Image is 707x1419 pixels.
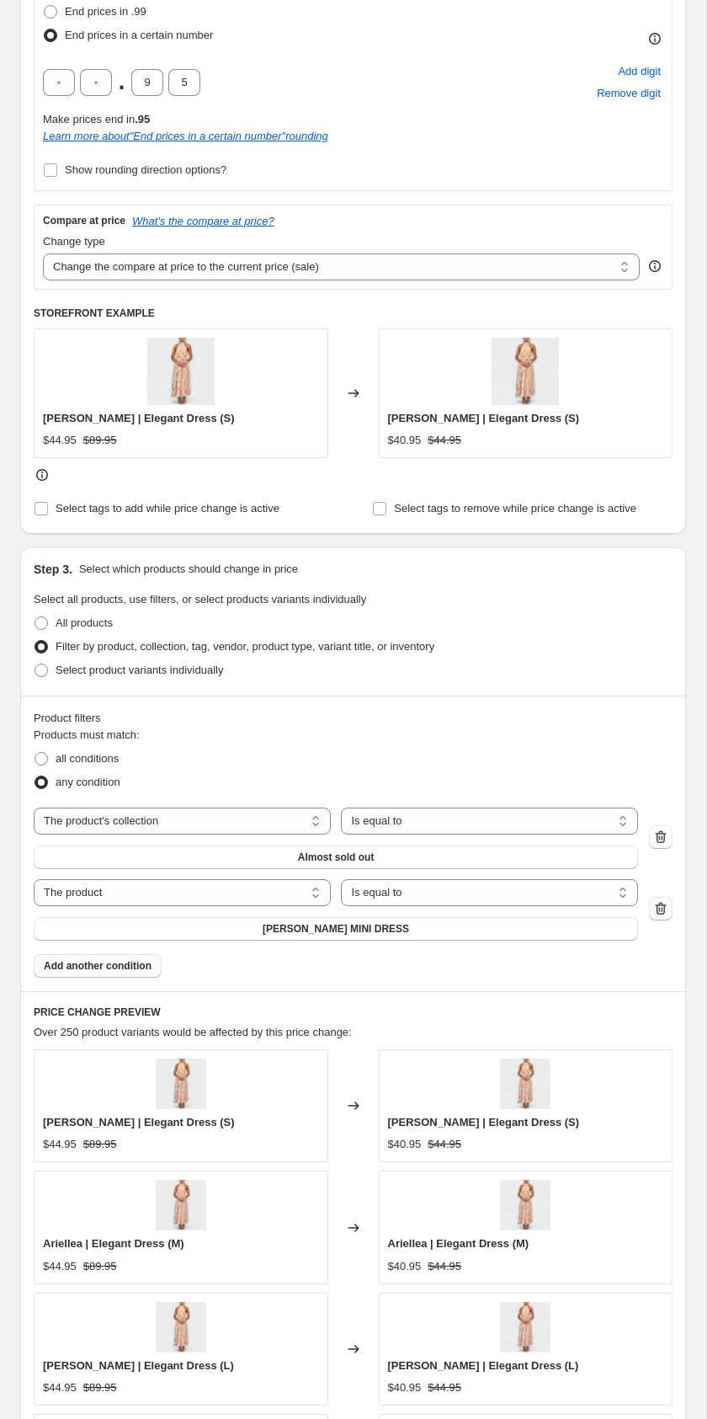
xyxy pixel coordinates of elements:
[56,640,434,653] span: Filter by product, collection, tag, vendor, product type, variant title, or inventory
[34,728,140,741] span: Products must match:
[388,1237,529,1250] span: Ariellea | Elegant Dress (M)
[83,432,117,449] strike: $89.95
[34,846,638,869] button: Almost sold out
[428,1379,461,1396] strike: $44.95
[43,130,328,142] a: Learn more about"End prices in a certain number"rounding
[34,593,366,605] span: Select all products, use filters, or select products variants individually
[594,83,663,104] button: Remove placeholder
[65,29,213,41] span: End prices in a certain number
[388,432,422,449] div: $40.95
[43,1116,235,1128] span: [PERSON_NAME] | Elegant Dress (S)
[388,1258,422,1275] div: $40.95
[56,752,119,765] span: all conditions
[34,1006,672,1019] h6: PRICE CHANGE PREVIEW
[56,776,120,788] span: any condition
[44,959,151,973] span: Add another condition
[615,61,663,83] button: Add placeholder
[43,235,105,248] span: Change type
[43,1258,77,1275] div: $44.95
[65,163,226,176] span: Show rounding direction options?
[43,113,150,125] span: Make prices end in
[65,5,146,18] span: End prices in .99
[428,1258,461,1275] strike: $44.95
[394,502,636,515] span: Select tags to remove while price change is active
[43,1379,77,1396] div: $44.95
[156,1302,206,1352] img: 1_00100bda-0a8d-4a83-84db-ee419254260b-Photoroom_80x.jpg
[131,69,163,96] input: ﹡
[43,1136,77,1153] div: $44.95
[83,1379,117,1396] strike: $89.95
[618,63,661,80] span: Add digit
[156,1180,206,1230] img: 1_00100bda-0a8d-4a83-84db-ee419254260b-Photoroom_80x.jpg
[388,1359,579,1372] span: [PERSON_NAME] | Elegant Dress (L)
[43,214,125,227] h3: Compare at price
[500,1059,550,1109] img: 1_00100bda-0a8d-4a83-84db-ee419254260b-Photoroom_80x.jpg
[34,307,672,320] h6: STOREFRONT EXAMPLE
[263,922,409,936] span: [PERSON_NAME] MINI DRESS
[428,432,461,449] strike: $44.95
[43,69,75,96] input: ﹡
[56,664,223,676] span: Select product variants individually
[492,338,559,405] img: 1_00100bda-0a8d-4a83-84db-ee419254260b-Photoroom_80x.jpg
[156,1059,206,1109] img: 1_00100bda-0a8d-4a83-84db-ee419254260b-Photoroom_80x.jpg
[56,616,113,629] span: All products
[428,1136,461,1153] strike: $44.95
[43,412,235,424] span: [PERSON_NAME] | Elegant Dress (S)
[388,1379,422,1396] div: $40.95
[34,1026,352,1038] span: Over 250 product variants would be affected by this price change:
[43,130,328,142] i: Learn more about " End prices in a certain number " rounding
[135,113,150,125] b: .95
[34,954,162,978] button: Add another condition
[79,561,298,578] p: Select which products should change in price
[34,710,672,727] div: Product filters
[388,412,580,424] span: [PERSON_NAME] | Elegant Dress (S)
[500,1180,550,1230] img: 1_00100bda-0a8d-4a83-84db-ee419254260b-Photoroom_80x.jpg
[147,338,215,405] img: 1_00100bda-0a8d-4a83-84db-ee419254260b-Photoroom_80x.jpg
[80,69,112,96] input: ﹡
[117,69,126,96] span: .
[56,502,279,515] span: Select tags to add while price change is active
[168,69,200,96] input: ﹡
[597,85,661,102] span: Remove digit
[43,432,77,449] div: $44.95
[298,851,375,864] span: Almost sold out
[646,258,663,275] div: help
[34,917,638,941] button: ABIGAIL MINI DRESS
[43,1359,234,1372] span: [PERSON_NAME] | Elegant Dress (L)
[388,1136,422,1153] div: $40.95
[43,1237,184,1250] span: Ariellea | Elegant Dress (M)
[388,1116,580,1128] span: [PERSON_NAME] | Elegant Dress (S)
[83,1258,117,1275] strike: $89.95
[83,1136,117,1153] strike: $89.95
[500,1302,550,1352] img: 1_00100bda-0a8d-4a83-84db-ee419254260b-Photoroom_80x.jpg
[132,215,274,227] button: What's the compare at price?
[34,561,72,578] h2: Step 3.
